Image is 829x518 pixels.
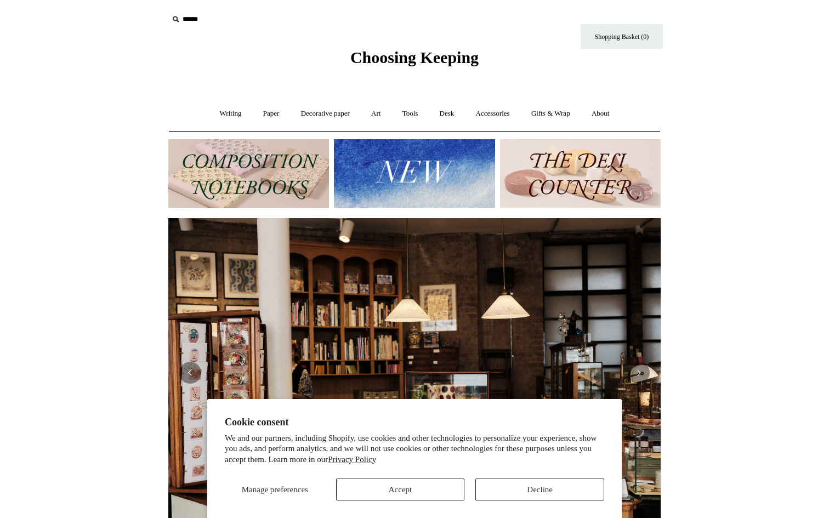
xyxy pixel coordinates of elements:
img: New.jpg__PID:f73bdf93-380a-4a35-bcfe-7823039498e1 [334,139,495,208]
img: The Deli Counter [500,139,661,208]
a: Decorative paper [291,99,360,128]
a: Shopping Basket (0) [581,24,663,49]
a: Choosing Keeping [350,57,479,65]
img: 202302 Composition ledgers.jpg__PID:69722ee6-fa44-49dd-a067-31375e5d54ec [168,139,329,208]
button: Accept [336,479,465,500]
a: Privacy Policy [328,455,376,464]
span: Manage preferences [242,485,308,494]
button: Next [628,362,650,384]
a: Gifts & Wrap [521,99,580,128]
a: Tools [393,99,428,128]
a: Desk [430,99,464,128]
a: Paper [253,99,289,128]
button: Manage preferences [225,479,325,500]
button: Previous [179,362,201,384]
a: About [582,99,620,128]
button: Decline [475,479,604,500]
a: Accessories [466,99,520,128]
p: We and our partners, including Shopify, use cookies and other technologies to personalize your ex... [225,433,604,465]
a: Art [361,99,390,128]
span: Choosing Keeping [350,48,479,66]
h2: Cookie consent [225,417,604,428]
a: Writing [210,99,252,128]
